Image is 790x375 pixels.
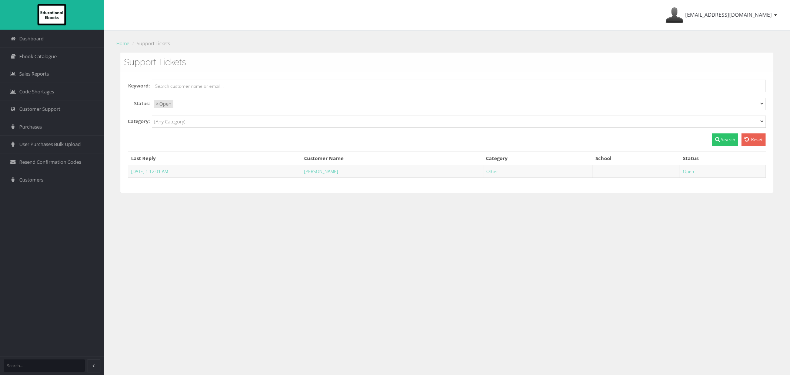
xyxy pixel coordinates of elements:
[301,152,483,165] th: Customer Name
[130,40,170,47] li: Support Tickets
[593,152,680,165] th: School
[19,141,81,148] span: User Purchases Bulk Upload
[128,117,150,125] label: Category:
[685,11,772,18] span: [EMAIL_ADDRESS][DOMAIN_NAME]
[128,82,150,90] label: Keyword:
[154,118,207,126] input: (Any Category)
[483,152,593,165] th: Category
[156,100,159,108] span: ×
[19,88,54,95] span: Code Shortages
[116,40,129,47] a: Home
[19,176,43,183] span: Customers
[304,168,338,175] a: [PERSON_NAME]
[128,100,150,107] label: Status:
[19,70,49,77] span: Sales Reports
[19,53,57,60] span: Ebook Catalogue
[19,35,44,42] span: Dashboard
[154,100,173,108] li: Open
[680,152,766,165] th: Status
[4,359,85,372] input: Search...
[131,168,168,175] a: [DATE] 1:12:01 AM
[124,57,770,67] h3: Support Tickets
[19,123,42,130] span: Purchases
[712,133,738,146] button: Search
[19,106,60,113] span: Customer Support
[486,168,498,175] a: Other
[128,152,301,165] th: Last Reply
[741,133,766,146] a: Reset
[666,6,683,24] img: Avatar
[152,80,766,92] input: Search customer name or email...
[19,159,81,166] span: Resend Confirmation Codes
[683,168,694,175] a: Open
